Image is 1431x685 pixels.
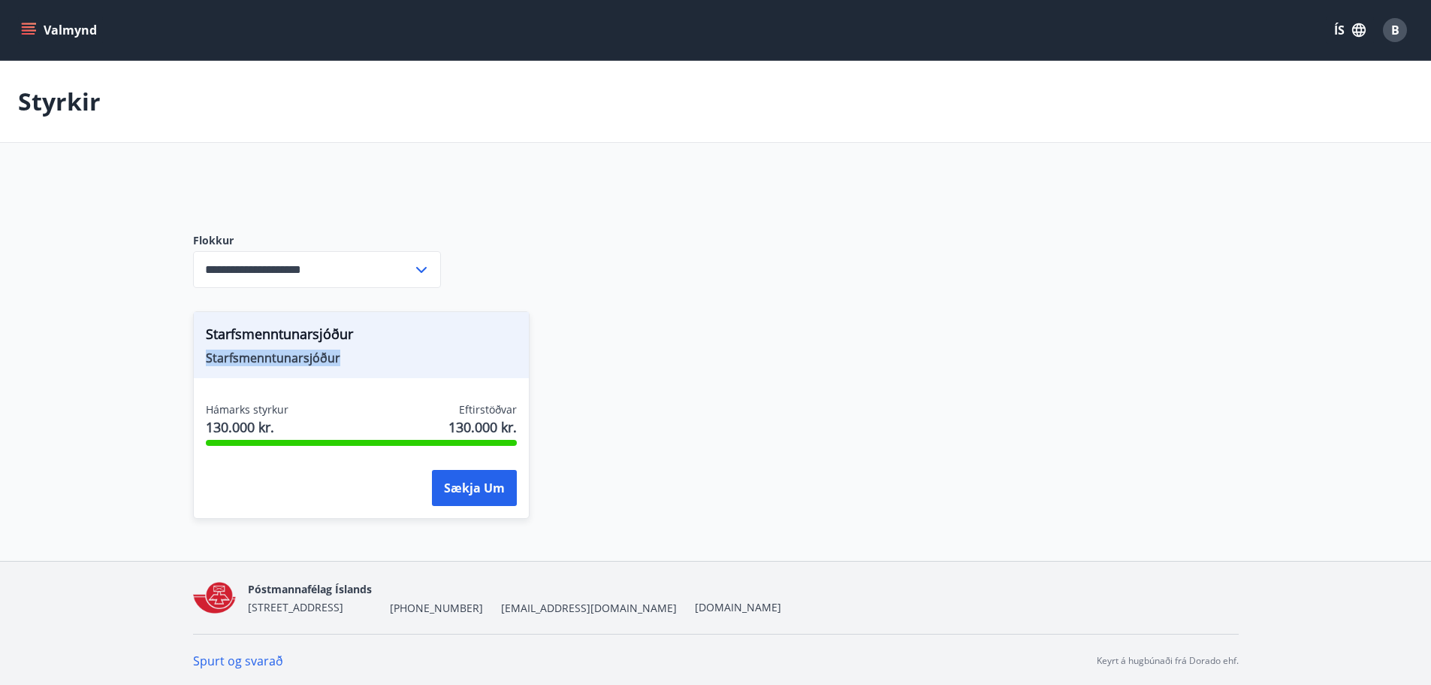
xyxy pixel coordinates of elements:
span: B [1391,22,1399,38]
span: [PHONE_NUMBER] [390,601,483,616]
span: Starfsmenntunarsjóður [206,350,517,366]
a: [DOMAIN_NAME] [695,600,781,614]
span: Eftirstöðvar [459,402,517,417]
span: Starfsmenntunarsjóður [206,324,517,350]
p: Keyrt á hugbúnaði frá Dorado ehf. [1097,654,1239,668]
span: 130.000 kr. [448,417,517,437]
span: Hámarks styrkur [206,402,288,417]
span: Póstmannafélag Íslands [248,582,372,596]
span: [EMAIL_ADDRESS][DOMAIN_NAME] [501,601,677,616]
button: ÍS [1326,17,1374,44]
span: [STREET_ADDRESS] [248,600,343,614]
p: Styrkir [18,85,101,118]
a: Spurt og svarað [193,653,283,669]
button: B [1377,12,1413,48]
label: Flokkur [193,233,441,248]
button: menu [18,17,103,44]
button: Sækja um [432,470,517,506]
img: O3o1nJ8eM3PMOrsSKnNOqbpShyNn13yv6lwsXuDL.png [193,582,237,614]
span: 130.000 kr. [206,417,288,437]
